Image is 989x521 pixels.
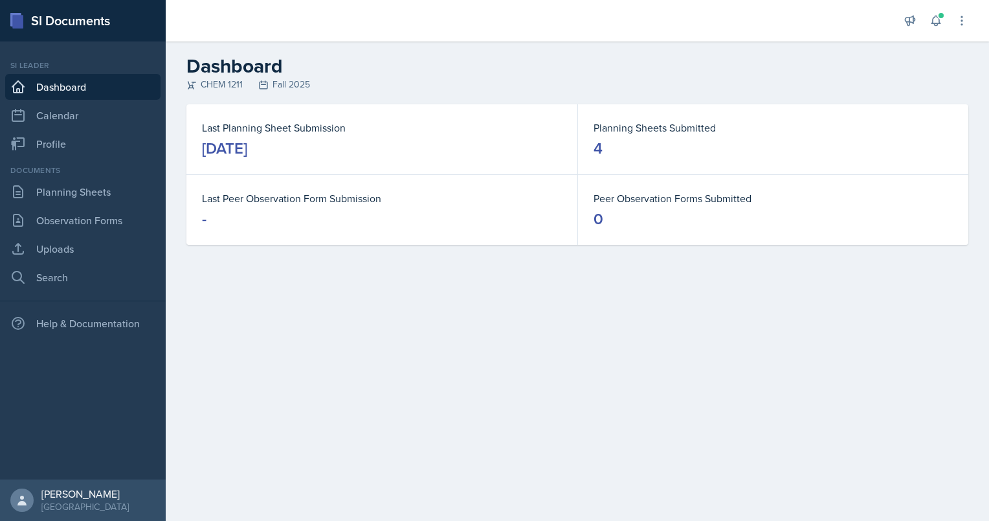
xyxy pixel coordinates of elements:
[202,191,562,206] dt: Last Peer Observation Form Submission
[202,120,562,135] dt: Last Planning Sheet Submission
[594,191,953,206] dt: Peer Observation Forms Submitted
[186,78,968,91] div: CHEM 1211 Fall 2025
[202,209,206,229] div: -
[186,54,968,78] h2: Dashboard
[5,74,161,100] a: Dashboard
[5,207,161,233] a: Observation Forms
[5,264,161,290] a: Search
[594,209,603,229] div: 0
[5,179,161,205] a: Planning Sheets
[5,102,161,128] a: Calendar
[594,120,953,135] dt: Planning Sheets Submitted
[5,310,161,336] div: Help & Documentation
[41,500,129,513] div: [GEOGRAPHIC_DATA]
[202,138,247,159] div: [DATE]
[5,165,161,176] div: Documents
[594,138,603,159] div: 4
[5,60,161,71] div: Si leader
[5,131,161,157] a: Profile
[41,487,129,500] div: [PERSON_NAME]
[5,236,161,262] a: Uploads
